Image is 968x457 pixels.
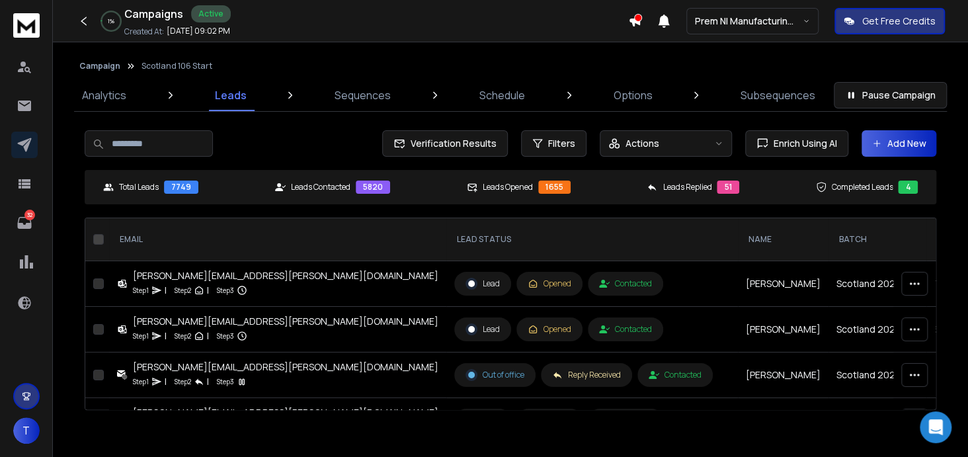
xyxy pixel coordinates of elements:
a: Options [605,79,660,111]
p: Leads Opened [483,182,533,192]
a: Schedule [471,79,533,111]
p: Prem NI Manufacturing & Sustainability 2025 [695,15,803,28]
div: 4 [898,181,918,194]
div: [PERSON_NAME][EMAIL_ADDRESS][PERSON_NAME][DOMAIN_NAME] [133,315,438,328]
td: [PERSON_NAME] [738,307,828,353]
p: Scotland 106 Start [141,61,212,71]
p: 32 [24,210,35,220]
td: [PERSON_NAME] [738,261,828,307]
div: [PERSON_NAME][EMAIL_ADDRESS][PERSON_NAME][DOMAIN_NAME] [133,360,438,374]
p: Step 1 [133,375,149,388]
p: Options [613,87,652,103]
a: Analytics [74,79,134,111]
p: Step 1 [133,329,149,343]
p: Step 3 [217,375,234,388]
p: | [207,329,209,343]
th: LEAD STATUS [446,218,738,261]
p: Step 2 [175,329,191,343]
p: Completed Leads [832,182,893,192]
a: Sequences [327,79,399,111]
p: Created At: [124,26,164,37]
p: Step 3 [217,284,234,297]
p: | [165,375,167,388]
p: Step 1 [133,284,149,297]
a: 32 [11,210,38,236]
p: Actions [625,137,659,150]
div: [PERSON_NAME][EMAIL_ADDRESS][PERSON_NAME][DOMAIN_NAME] [133,269,438,282]
th: EMAIL [109,218,446,261]
p: Subsequences [741,87,815,103]
a: Subsequences [733,79,823,111]
td: Scotland 2025 106 [828,398,926,444]
img: logo [13,13,40,38]
h1: Campaigns [124,6,183,22]
button: T [13,417,40,444]
button: Pause Campaign [834,82,947,108]
div: Contacted [599,278,652,289]
div: Active [191,5,231,22]
span: Verification Results [405,137,497,150]
p: Step 3 [217,329,234,343]
td: Scotland 2025 106 [828,307,926,353]
div: 1655 [538,181,571,194]
div: Contacted [649,370,702,380]
p: Get Free Credits [862,15,936,28]
span: Enrich Using AI [768,137,837,150]
th: Batch [828,218,926,261]
p: Step 2 [175,375,191,388]
button: Add New [862,130,936,157]
span: Filters [548,137,575,150]
div: 7749 [164,181,198,194]
p: Sequences [335,87,391,103]
div: Out of office [465,369,524,381]
a: Leads [207,79,255,111]
p: | [165,284,167,297]
p: Total Leads [119,182,159,192]
div: Open Intercom Messenger [920,411,951,443]
p: 1 % [108,17,114,25]
p: Leads Replied [663,182,711,192]
p: Leads Contacted [291,182,350,192]
p: [DATE] 09:02 PM [167,26,230,36]
div: Lead [465,323,500,335]
p: Analytics [82,87,126,103]
td: Scotland 2025 106 [828,353,926,398]
div: Lead [465,278,500,290]
p: Leads [215,87,247,103]
div: Reply Received [552,370,621,380]
button: Enrich Using AI [745,130,848,157]
td: [PERSON_NAME] [738,353,828,398]
p: | [207,284,209,297]
p: | [165,329,167,343]
div: [PERSON_NAME][EMAIL_ADDRESS][PERSON_NAME][DOMAIN_NAME] [133,406,438,419]
div: 51 [717,181,739,194]
td: Scotland 2025 106 [828,261,926,307]
button: Verification Results [382,130,508,157]
p: | [207,375,209,388]
p: Step 2 [175,284,191,297]
td: [PERSON_NAME] [738,398,828,444]
div: 5820 [356,181,390,194]
button: Get Free Credits [834,8,945,34]
button: Filters [521,130,586,157]
div: Opened [528,324,571,335]
button: Campaign [79,61,120,71]
th: NAME [738,218,828,261]
p: Schedule [479,87,525,103]
div: Opened [528,278,571,289]
div: Contacted [599,324,652,335]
